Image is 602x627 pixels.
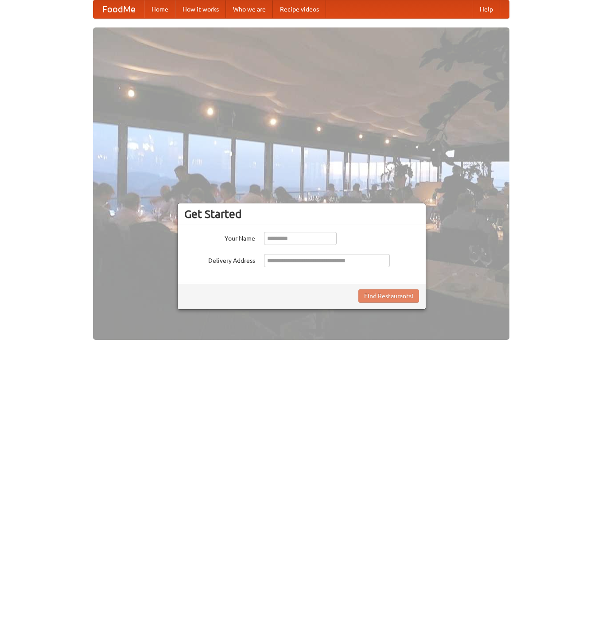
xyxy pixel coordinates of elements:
[175,0,226,18] a: How it works
[184,232,255,243] label: Your Name
[184,254,255,265] label: Delivery Address
[226,0,273,18] a: Who we are
[144,0,175,18] a: Home
[93,0,144,18] a: FoodMe
[473,0,500,18] a: Help
[184,207,419,221] h3: Get Started
[358,289,419,303] button: Find Restaurants!
[273,0,326,18] a: Recipe videos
